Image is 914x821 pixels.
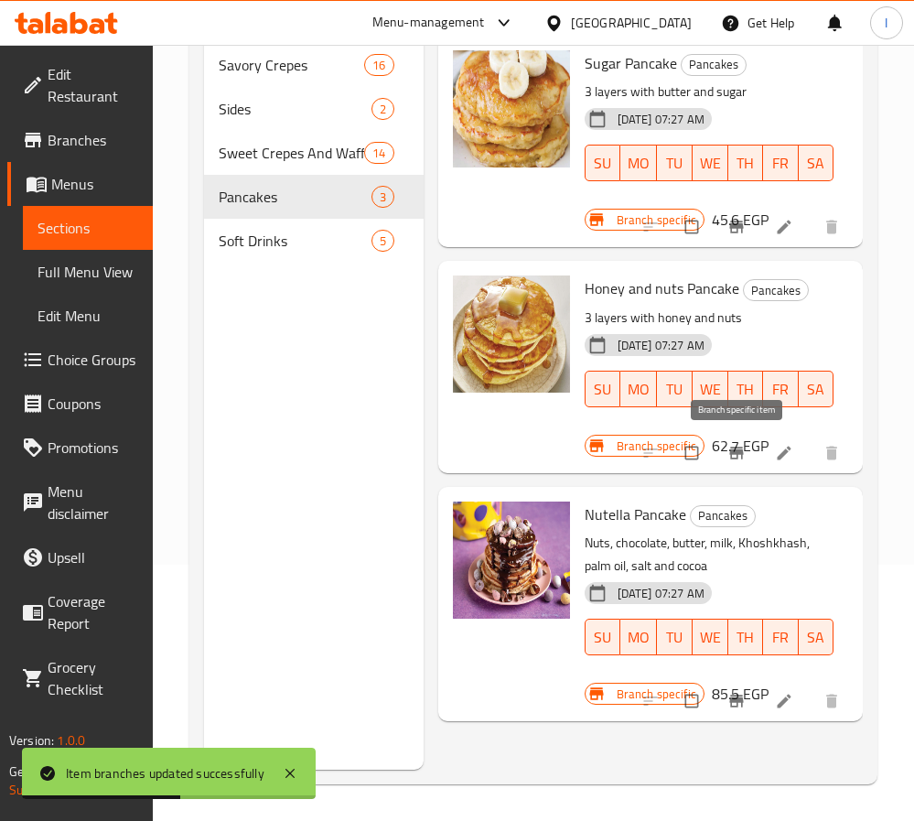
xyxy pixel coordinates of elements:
div: Pancakes3 [204,175,424,219]
span: Upsell [48,546,138,568]
span: WE [700,376,721,403]
span: Nutella Pancake [585,501,686,528]
span: Choice Groups [48,349,138,371]
div: items [371,98,394,120]
span: FR [770,624,790,651]
button: delete [812,433,855,473]
span: WE [700,150,721,177]
span: FR [770,376,790,403]
span: Select to update [674,436,713,470]
a: Edit Restaurant [7,52,153,118]
span: Sides [219,98,371,120]
div: Savory Crepes16 [204,43,424,87]
span: Pancakes [682,54,746,75]
span: Coverage Report [48,590,138,634]
button: WE [693,619,728,655]
span: WE [700,624,721,651]
div: Item branches updated successfully [66,763,264,783]
a: Edit Menu [23,294,153,338]
span: [DATE] 07:27 AM [610,111,712,128]
span: Select to update [674,210,713,244]
span: 3 [372,189,393,206]
a: Menu disclaimer [7,470,153,535]
div: items [364,142,393,164]
span: Pancakes [744,280,808,301]
a: Promotions [7,426,153,470]
a: Choice Groups [7,338,153,382]
img: Nutella Pancake [453,502,570,619]
button: delete [812,207,855,247]
span: 1.0.0 [57,729,85,752]
span: SU [593,150,613,177]
button: SU [585,145,620,181]
div: [GEOGRAPHIC_DATA] [571,13,692,33]
span: MO [628,150,650,177]
button: FR [763,145,798,181]
img: Sugar Pancake [453,50,570,167]
span: [DATE] 07:27 AM [610,337,712,354]
button: TH [728,145,763,181]
button: MO [620,371,657,407]
span: Full Menu View [38,261,138,283]
a: Sections [23,206,153,250]
span: Sugar Pancake [585,49,677,77]
span: Pancakes [219,186,371,208]
span: Version: [9,729,54,752]
span: MO [628,624,650,651]
button: TH [728,619,763,655]
button: MO [620,145,657,181]
div: Menu-management [372,12,485,34]
button: TU [657,371,692,407]
a: Edit menu item [775,218,797,236]
p: Nuts, chocolate, butter, milk, Khoshkhash, palm oil, salt and cocoa [585,532,833,578]
span: Branch specific [609,686,704,703]
span: Get support on: [9,760,93,783]
span: SA [806,624,826,651]
span: 16 [365,57,392,74]
a: Coverage Report [7,579,153,645]
div: Soft Drinks5 [204,219,424,263]
span: Promotions [48,437,138,459]
span: Branches [48,129,138,151]
p: 3 layers with butter and sugar [585,81,833,103]
button: Branch-specific-item [716,681,760,721]
span: SA [806,150,826,177]
a: Coupons [7,382,153,426]
span: Sections [38,217,138,239]
span: Select to update [674,684,713,718]
span: Branch specific [609,211,704,229]
div: Sweet Crepes And Waffles14 [204,131,424,175]
button: SA [799,145,833,181]
button: TU [657,145,692,181]
a: Edit menu item [775,444,797,462]
span: Branch specific [609,438,704,455]
button: SU [585,619,620,655]
span: Edit Menu [38,305,138,327]
span: 2 [372,101,393,118]
span: Pancakes [691,505,755,526]
button: MO [620,619,657,655]
button: FR [763,371,798,407]
div: Pancakes [681,54,747,76]
span: Soft Drinks [219,230,371,252]
span: Menus [51,173,138,195]
a: Upsell [7,535,153,579]
span: Coupons [48,393,138,415]
a: Branches [7,118,153,162]
a: Menus [7,162,153,206]
button: TU [657,619,692,655]
span: I [885,13,887,33]
a: Full Menu View [23,250,153,294]
span: TH [736,150,756,177]
div: items [364,54,393,76]
button: SU [585,371,620,407]
button: Branch-specific-item [716,207,760,247]
button: WE [693,371,728,407]
button: delete [812,681,855,721]
button: WE [693,145,728,181]
span: Sweet Crepes And Waffles [219,142,365,164]
span: Honey and nuts Pancake [585,275,739,302]
button: Branch-specific-item [716,433,760,473]
span: TH [736,376,756,403]
span: FR [770,150,790,177]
